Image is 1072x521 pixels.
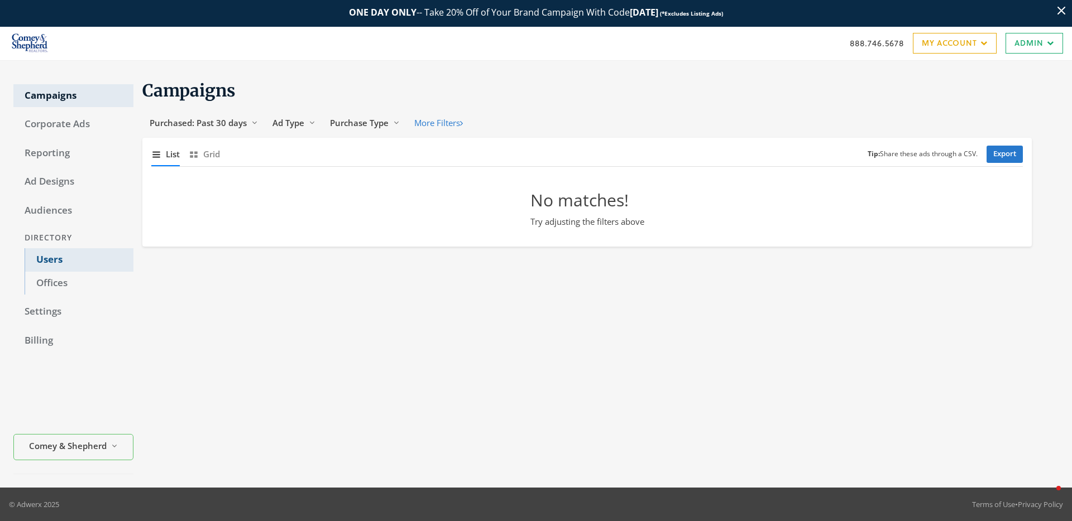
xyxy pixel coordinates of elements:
div: • [972,499,1063,510]
button: Grid [189,142,220,166]
button: Purchase Type [323,113,407,133]
span: Ad Type [272,117,304,128]
button: List [151,142,180,166]
span: Purchase Type [330,117,389,128]
button: Comey & Shepherd [13,434,133,460]
button: More Filters [407,113,470,133]
span: Purchased: Past 30 days [150,117,247,128]
b: Tip: [868,149,880,158]
a: Billing [13,329,133,353]
span: Campaigns [142,80,236,101]
a: Campaigns [13,84,133,108]
h2: No matches! [530,189,644,211]
a: Terms of Use [972,499,1015,509]
div: Directory [13,228,133,248]
p: © Adwerx 2025 [9,499,59,510]
button: Ad Type [265,113,323,133]
a: Users [25,248,133,272]
a: Audiences [13,199,133,223]
p: Try adjusting the filters above [530,215,644,228]
img: Adwerx [9,30,51,57]
a: 888.746.5678 [850,37,904,49]
span: List [166,148,180,161]
a: Reporting [13,142,133,165]
a: Admin [1006,33,1063,54]
button: Purchased: Past 30 days [142,113,265,133]
a: Privacy Policy [1018,499,1063,509]
a: Settings [13,300,133,324]
span: Grid [203,148,220,161]
a: Offices [25,272,133,295]
iframe: Intercom live chat [1034,483,1061,510]
a: Corporate Ads [13,113,133,136]
a: Ad Designs [13,170,133,194]
a: Export [987,146,1023,163]
a: My Account [913,33,997,54]
span: Comey & Shepherd [29,440,107,452]
small: Share these ads through a CSV. [868,149,978,160]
